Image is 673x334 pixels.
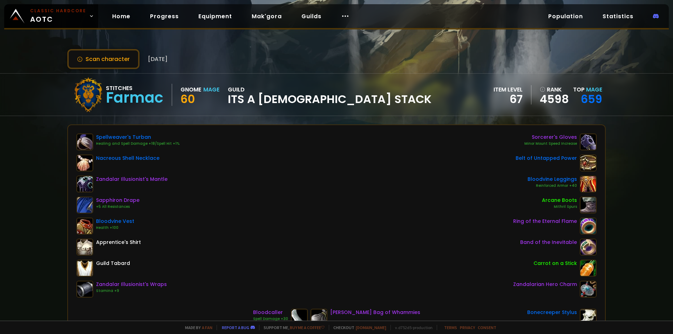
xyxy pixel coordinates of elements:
img: item-19846 [76,281,93,298]
span: its a [DEMOGRAPHIC_DATA] stack [228,94,431,104]
a: a fan [202,325,212,330]
a: Equipment [193,9,238,23]
img: item-22403 [76,155,93,171]
span: v. d752d5 - production [390,325,433,330]
img: item-23031 [580,239,597,255]
a: 659 [581,91,602,107]
div: guild [228,85,431,104]
img: item-13938 [580,309,597,326]
img: item-19682 [76,218,93,234]
div: Apprentice's Shirt [96,239,141,246]
a: Report a bug [222,325,249,330]
a: Privacy [460,325,475,330]
div: Minor Mount Speed Increase [524,141,577,146]
a: Consent [478,325,496,330]
span: Made by [181,325,212,330]
div: Top [573,85,602,94]
div: Stitches [106,84,163,93]
div: Band of the Inevitable [520,239,577,246]
span: AOTC [30,8,86,25]
div: Spellweaver's Turban [96,134,179,141]
div: Farmac [106,93,163,103]
div: Sorcerer's Gloves [524,134,577,141]
img: item-19845 [76,176,93,192]
img: item-8284 [580,197,597,213]
div: Nacreous Shell Necklace [96,155,159,162]
button: Scan character [67,49,140,69]
a: Statistics [597,9,639,23]
a: [DOMAIN_NAME] [356,325,386,330]
img: item-19950 [580,281,597,298]
div: Mithril Spurs [542,204,577,210]
img: item-17078 [76,197,93,213]
a: Mak'gora [246,9,287,23]
div: Bonecreeper Stylus [527,309,577,316]
div: [PERSON_NAME] Bag of Whammies [330,309,420,316]
small: Classic Hardcore [30,8,86,14]
a: Population [543,9,589,23]
a: Classic HardcoreAOTC [4,4,98,28]
div: Belt of Untapped Power [516,155,577,162]
div: Reinforced Armor +40 [528,183,577,189]
a: Buy me a coffee [290,325,325,330]
a: Progress [144,9,184,23]
div: Spell Damage +30 [253,316,288,322]
div: 67 [494,94,523,104]
div: Bloodvine Vest [96,218,134,225]
div: Ring of the Eternal Flame [513,218,577,225]
div: Health +100 [96,225,134,231]
a: 4598 [540,94,569,104]
a: Terms [444,325,457,330]
img: item-19864 [291,309,308,326]
img: item-6096 [76,239,93,255]
div: item level [494,85,523,94]
div: Mage [203,85,219,94]
div: +5 All Resistances [96,204,140,210]
div: Zandalarian Hero Charm [513,281,577,288]
a: Guilds [296,9,327,23]
span: Checkout [329,325,386,330]
div: Gnome [181,85,201,94]
div: Stamina +9 [96,288,167,294]
span: Mage [586,86,602,94]
div: Carrot on a Stick [533,260,577,267]
div: Zandalar Illusionist's Mantle [96,176,168,183]
span: [DATE] [148,55,168,63]
img: item-19683 [580,176,597,192]
img: item-22267 [76,134,93,150]
span: 60 [181,91,195,107]
div: Bloodcaller [253,309,288,316]
img: item-23237 [580,218,597,234]
div: Zandalar Illusionist's Wraps [96,281,167,288]
div: Bloodvine Leggings [528,176,577,183]
img: item-22716 [580,155,597,171]
div: rank [540,85,569,94]
img: item-22066 [580,134,597,150]
img: item-5976 [76,260,93,277]
span: Support me, [259,325,325,330]
a: Home [107,9,136,23]
img: item-11122 [580,260,597,277]
div: Healing and Spell Damage +18/Spell Hit +1% [96,141,179,146]
div: Arcane Boots [542,197,577,204]
div: Sapphiron Drape [96,197,140,204]
div: Guild Tabard [96,260,130,267]
img: item-19891 [311,309,327,326]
